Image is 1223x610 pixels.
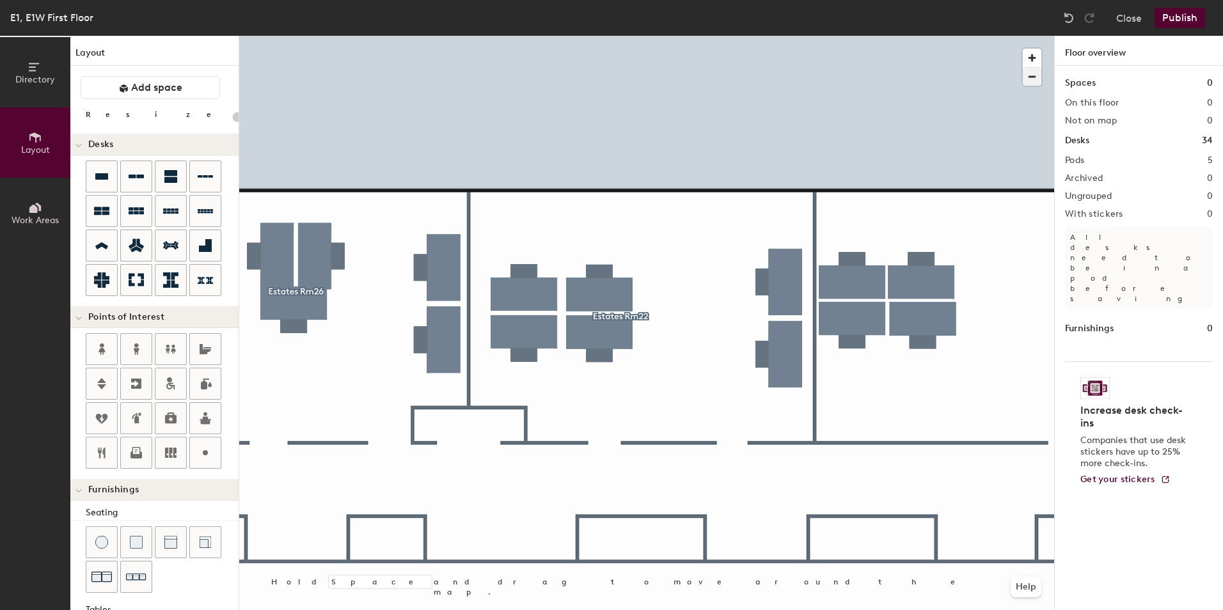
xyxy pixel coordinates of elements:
span: Layout [21,145,50,155]
h2: 0 [1207,98,1213,108]
button: Cushion [120,526,152,558]
h1: Spaces [1065,76,1096,90]
button: Help [1011,577,1041,597]
div: Resize [86,109,227,120]
p: Companies that use desk stickers have up to 25% more check-ins. [1080,435,1190,469]
span: Work Areas [12,215,59,226]
span: Desks [88,139,113,150]
div: E1, E1W First Floor [10,10,93,26]
h4: Increase desk check-ins [1080,404,1190,430]
span: Get your stickers [1080,474,1155,485]
h1: 0 [1207,322,1213,336]
button: Add space [81,76,220,99]
div: Seating [86,506,239,520]
h2: With stickers [1065,209,1123,219]
h2: 0 [1207,116,1213,126]
img: Redo [1083,12,1096,24]
h2: Pods [1065,155,1084,166]
p: All desks need to be in a pod before saving [1065,227,1213,309]
span: Add space [131,81,182,94]
h2: 0 [1207,173,1213,184]
h2: Ungrouped [1065,191,1112,201]
button: Stool [86,526,118,558]
h1: Floor overview [1055,36,1223,66]
h2: 0 [1207,209,1213,219]
h1: Desks [1065,134,1089,148]
span: Points of Interest [88,312,164,322]
span: Furnishings [88,485,139,495]
img: Stool [95,536,108,549]
img: Couch (corner) [199,536,212,549]
h1: 0 [1207,76,1213,90]
img: Cushion [130,536,143,549]
h2: Archived [1065,173,1103,184]
button: Couch (corner) [189,526,221,558]
img: Undo [1062,12,1075,24]
h2: Not on map [1065,116,1117,126]
h1: Layout [70,46,239,66]
button: Couch (middle) [155,526,187,558]
button: Publish [1155,8,1205,28]
img: Couch (x2) [91,567,112,587]
button: Couch (x3) [120,561,152,593]
img: Couch (middle) [164,536,177,549]
span: Directory [15,74,55,85]
h1: 34 [1202,134,1213,148]
img: Sticker logo [1080,377,1110,399]
img: Couch (x3) [126,567,146,587]
h2: 5 [1208,155,1213,166]
h2: 0 [1207,191,1213,201]
button: Couch (x2) [86,561,118,593]
h2: On this floor [1065,98,1119,108]
a: Get your stickers [1080,474,1171,485]
h1: Furnishings [1065,322,1114,336]
button: Close [1116,8,1142,28]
